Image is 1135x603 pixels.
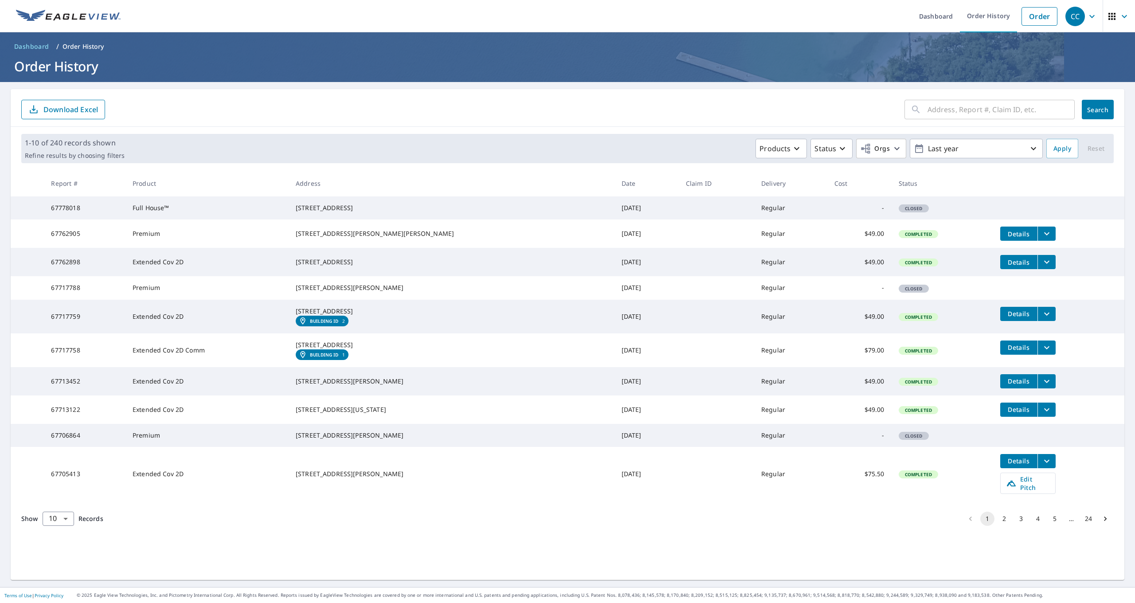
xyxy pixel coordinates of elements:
[754,248,827,276] td: Regular
[814,143,836,154] p: Status
[1053,143,1071,154] span: Apply
[1037,454,1056,468] button: filesDropdownBtn-67705413
[1006,258,1032,266] span: Details
[900,379,937,385] span: Completed
[856,139,906,158] button: Orgs
[63,42,104,51] p: Order History
[1000,374,1037,388] button: detailsBtn-67713452
[296,341,607,349] div: [STREET_ADDRESS]
[827,424,892,447] td: -
[1037,341,1056,355] button: filesDropdownBtn-67717758
[614,276,679,299] td: [DATE]
[125,424,289,447] td: Premium
[900,314,937,320] span: Completed
[1081,512,1096,526] button: Go to page 24
[43,506,74,531] div: 10
[296,316,348,326] a: Building ID2
[25,152,125,160] p: Refine results by choosing filters
[14,42,49,51] span: Dashboard
[1089,106,1107,114] span: Search
[21,514,38,523] span: Show
[754,170,827,196] th: Delivery
[296,470,607,478] div: [STREET_ADDRESS][PERSON_NAME]
[1082,100,1114,119] button: Search
[1098,512,1112,526] button: Go to next page
[754,300,827,333] td: Regular
[754,424,827,447] td: Regular
[614,367,679,395] td: [DATE]
[125,395,289,424] td: Extended Cov 2D
[754,447,827,501] td: Regular
[892,170,993,196] th: Status
[754,367,827,395] td: Regular
[310,318,339,324] em: Building ID
[1065,514,1079,523] div: …
[16,10,121,23] img: EV Logo
[1000,403,1037,417] button: detailsBtn-67713122
[614,196,679,219] td: [DATE]
[754,219,827,248] td: Regular
[296,204,607,212] div: [STREET_ADDRESS]
[44,248,125,276] td: 67762898
[827,367,892,395] td: $49.00
[125,248,289,276] td: Extended Cov 2D
[125,170,289,196] th: Product
[1037,255,1056,269] button: filesDropdownBtn-67762898
[1000,341,1037,355] button: detailsBtn-67717758
[44,300,125,333] td: 67717759
[1000,454,1037,468] button: detailsBtn-67705413
[827,395,892,424] td: $49.00
[614,424,679,447] td: [DATE]
[900,407,937,413] span: Completed
[35,592,63,599] a: Privacy Policy
[289,170,614,196] th: Address
[900,205,928,211] span: Closed
[827,276,892,299] td: -
[1006,309,1032,318] span: Details
[44,333,125,367] td: 67717758
[614,395,679,424] td: [DATE]
[962,512,1114,526] nav: pagination navigation
[11,39,1124,54] nav: breadcrumb
[1000,227,1037,241] button: detailsBtn-67762905
[77,592,1131,599] p: © 2025 Eagle View Technologies, Inc. and Pictometry International Corp. All Rights Reserved. Repo...
[125,219,289,248] td: Premium
[1000,473,1056,494] a: Edit Pitch
[296,229,607,238] div: [STREET_ADDRESS][PERSON_NAME][PERSON_NAME]
[11,39,53,54] a: Dashboard
[614,219,679,248] td: [DATE]
[1000,255,1037,269] button: detailsBtn-67762898
[296,258,607,266] div: [STREET_ADDRESS]
[755,139,807,158] button: Products
[44,170,125,196] th: Report #
[1021,7,1057,26] a: Order
[1006,457,1032,465] span: Details
[296,431,607,440] div: [STREET_ADDRESS][PERSON_NAME]
[296,307,607,316] div: [STREET_ADDRESS]
[980,512,994,526] button: page 1
[1006,405,1032,414] span: Details
[827,447,892,501] td: $75.50
[924,141,1028,157] p: Last year
[11,57,1124,75] h1: Order History
[21,100,105,119] button: Download Excel
[125,367,289,395] td: Extended Cov 2D
[4,593,63,598] p: |
[125,300,289,333] td: Extended Cov 2D
[827,196,892,219] td: -
[614,333,679,367] td: [DATE]
[296,405,607,414] div: [STREET_ADDRESS][US_STATE]
[614,248,679,276] td: [DATE]
[1014,512,1028,526] button: Go to page 3
[997,512,1011,526] button: Go to page 2
[78,514,103,523] span: Records
[125,447,289,501] td: Extended Cov 2D
[900,348,937,354] span: Completed
[759,143,791,154] p: Products
[1037,374,1056,388] button: filesDropdownBtn-67713452
[910,139,1043,158] button: Last year
[1065,7,1085,26] div: CC
[614,300,679,333] td: [DATE]
[900,471,937,478] span: Completed
[679,170,754,196] th: Claim ID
